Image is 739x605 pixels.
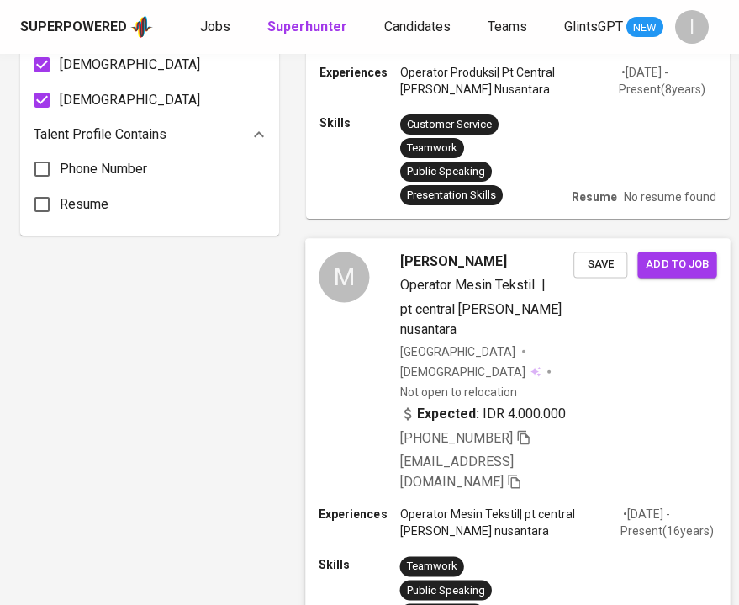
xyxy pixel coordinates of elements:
[400,252,507,272] span: [PERSON_NAME]
[319,556,399,573] p: Skills
[417,404,479,424] b: Expected:
[319,114,400,131] p: Skills
[564,19,623,34] span: GlintsGPT
[319,506,399,523] p: Experiences
[582,255,619,274] span: Save
[407,141,457,157] div: Teamwork
[400,506,620,539] p: Operator Mesin Tekstil | pt central [PERSON_NAME] nusantara
[620,506,717,539] p: • [DATE] - Present ( 16 years )
[400,404,567,424] div: IDR 4.000.000
[34,125,166,145] p: Talent Profile Contains
[60,159,147,179] span: Phone Number
[400,277,535,293] span: Operator Mesin Tekstil
[60,194,108,215] span: Resume
[619,64,716,98] p: • [DATE] - Present ( 8 years )
[400,364,528,380] span: [DEMOGRAPHIC_DATA]
[407,559,457,575] div: Teamwork
[488,17,530,38] a: Teams
[400,64,619,98] p: Operator Produksi | Pt Central [PERSON_NAME] Nusantara
[400,454,514,490] span: [EMAIL_ADDRESS][DOMAIN_NAME]
[564,17,663,38] a: GlintsGPT NEW
[200,17,234,38] a: Jobs
[384,17,454,38] a: Candidates
[637,252,716,278] button: Add to job
[400,430,513,446] span: [PHONE_NUMBER]
[20,18,127,37] div: Superpowered
[407,164,485,180] div: Public Speaking
[626,19,663,36] span: NEW
[407,117,492,133] div: Customer Service
[384,19,451,34] span: Candidates
[407,582,485,598] div: Public Speaking
[400,342,515,359] div: [GEOGRAPHIC_DATA]
[572,188,617,205] p: Resume
[319,252,369,302] div: M
[400,384,517,401] p: Not open to relocation
[60,90,200,110] span: [DEMOGRAPHIC_DATA]
[646,255,708,274] span: Add to job
[488,19,527,34] span: Teams
[675,10,709,44] div: I
[624,188,716,205] p: No resume found
[34,118,266,151] div: Talent Profile Contains
[200,19,230,34] span: Jobs
[130,14,153,40] img: app logo
[20,14,153,40] a: Superpoweredapp logo
[267,19,347,34] b: Superhunter
[267,17,351,38] a: Superhunter
[60,55,200,75] span: [DEMOGRAPHIC_DATA]
[400,300,562,337] span: pt central [PERSON_NAME] nusantara
[319,64,400,81] p: Experiences
[407,188,496,204] div: Presentation Skills
[541,275,546,295] span: |
[573,252,627,278] button: Save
